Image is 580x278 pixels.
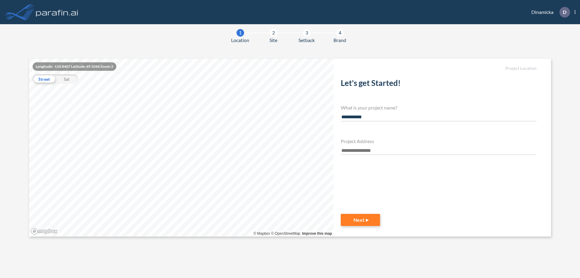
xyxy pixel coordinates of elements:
a: Mapbox [253,231,270,236]
canvas: Map [29,59,333,237]
span: Location [231,37,249,44]
img: logo [35,6,79,18]
div: Longitude: -110.8407 Latitude: 49.1044 Zoom: 2 [33,62,116,71]
button: Next [341,214,380,226]
span: Brand [333,37,346,44]
span: Setback [298,37,315,44]
a: OpenStreetMap [271,231,300,236]
div: 2 [270,29,277,37]
h5: Project Location [341,66,536,71]
div: 4 [336,29,344,37]
h4: Project Address [341,138,536,144]
a: Improve this map [302,231,332,236]
div: Dinamicka [522,7,575,18]
a: Mapbox homepage [31,228,57,235]
h4: What is your project name? [341,105,536,110]
div: Sat [55,74,78,83]
span: Site [269,37,277,44]
div: 1 [237,29,244,37]
div: Street [33,74,55,83]
p: D [563,9,566,15]
h2: Let's get Started! [341,78,536,90]
div: 3 [303,29,311,37]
